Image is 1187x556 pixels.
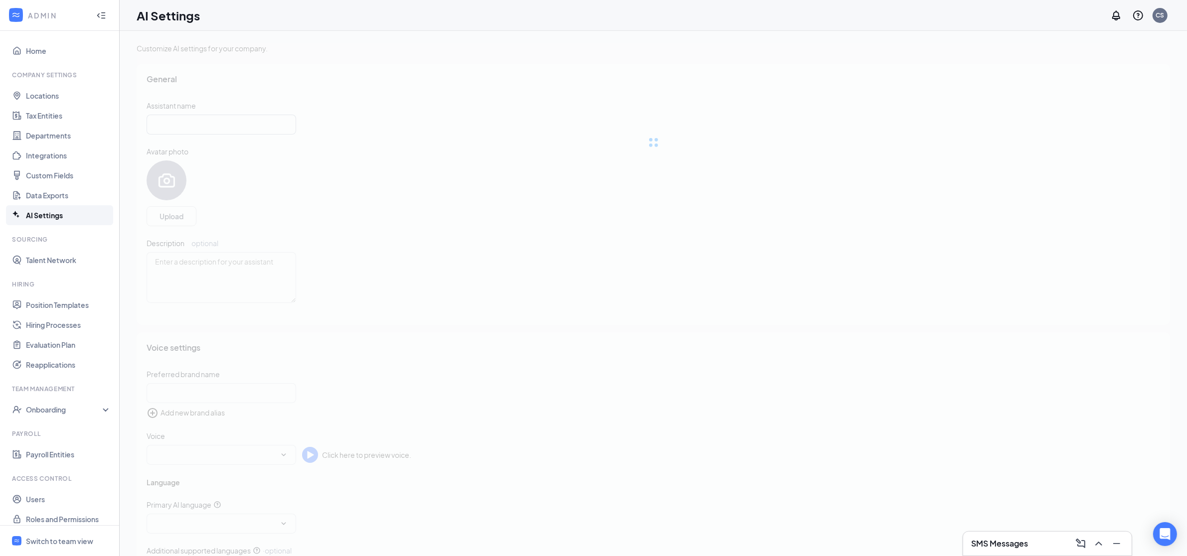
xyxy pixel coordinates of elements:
[26,509,111,529] a: Roles and Permissions
[13,538,20,544] svg: WorkstreamLogo
[26,165,111,185] a: Custom Fields
[26,489,111,509] a: Users
[1132,9,1144,21] svg: QuestionInfo
[12,71,109,79] div: Company Settings
[26,405,103,415] div: Onboarding
[26,145,111,165] a: Integrations
[26,355,111,375] a: Reapplications
[26,295,111,315] a: Position Templates
[26,106,111,126] a: Tax Entities
[26,335,111,355] a: Evaluation Plan
[26,250,111,270] a: Talent Network
[26,126,111,145] a: Departments
[12,280,109,288] div: Hiring
[96,10,106,20] svg: Collapse
[1153,522,1177,546] div: Open Intercom Messenger
[1093,538,1105,550] svg: ChevronUp
[1111,538,1123,550] svg: Minimize
[28,10,87,20] div: ADMIN
[26,536,93,546] div: Switch to team view
[12,235,109,244] div: Sourcing
[26,444,111,464] a: Payroll Entities
[971,538,1028,549] h3: SMS Messages
[1072,536,1088,552] button: ComposeMessage
[12,405,22,415] svg: UserCheck
[12,385,109,393] div: Team Management
[12,474,109,483] div: Access control
[1108,536,1124,552] button: Minimize
[1075,538,1087,550] svg: ComposeMessage
[1156,11,1165,19] div: CS
[12,429,109,438] div: Payroll
[26,185,111,205] a: Data Exports
[26,41,111,61] a: Home
[26,86,111,106] a: Locations
[1090,536,1106,552] button: ChevronUp
[1110,9,1122,21] svg: Notifications
[26,205,111,225] a: AI Settings
[26,315,111,335] a: Hiring Processes
[11,10,21,20] svg: WorkstreamLogo
[137,7,200,24] h1: AI Settings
